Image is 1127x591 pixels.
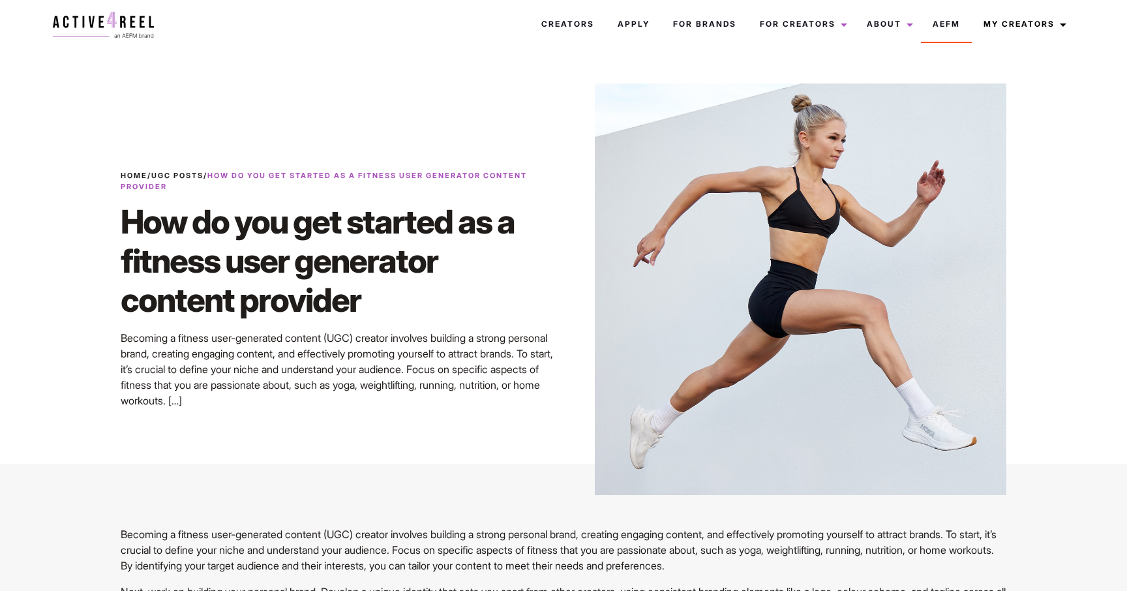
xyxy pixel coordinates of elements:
p: Becoming a fitness user-generated content (UGC) creator involves building a strong personal brand... [121,330,556,408]
p: Becoming a fitness user-generated content (UGC) creator involves building a strong personal brand... [121,526,1006,573]
a: UGC Posts [151,171,203,180]
span: / / [121,170,556,192]
img: a4r-logo.svg [53,12,154,38]
a: Apply [606,7,661,42]
a: Home [121,171,147,180]
a: My Creators [972,7,1074,42]
a: About [855,7,921,42]
a: For Creators [748,7,855,42]
a: AEFM [921,7,972,42]
a: For Brands [661,7,748,42]
a: Creators [530,7,606,42]
strong: How do you get started as a fitness user generator content provider [121,171,527,191]
h1: How do you get started as a fitness user generator content provider [121,202,556,320]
